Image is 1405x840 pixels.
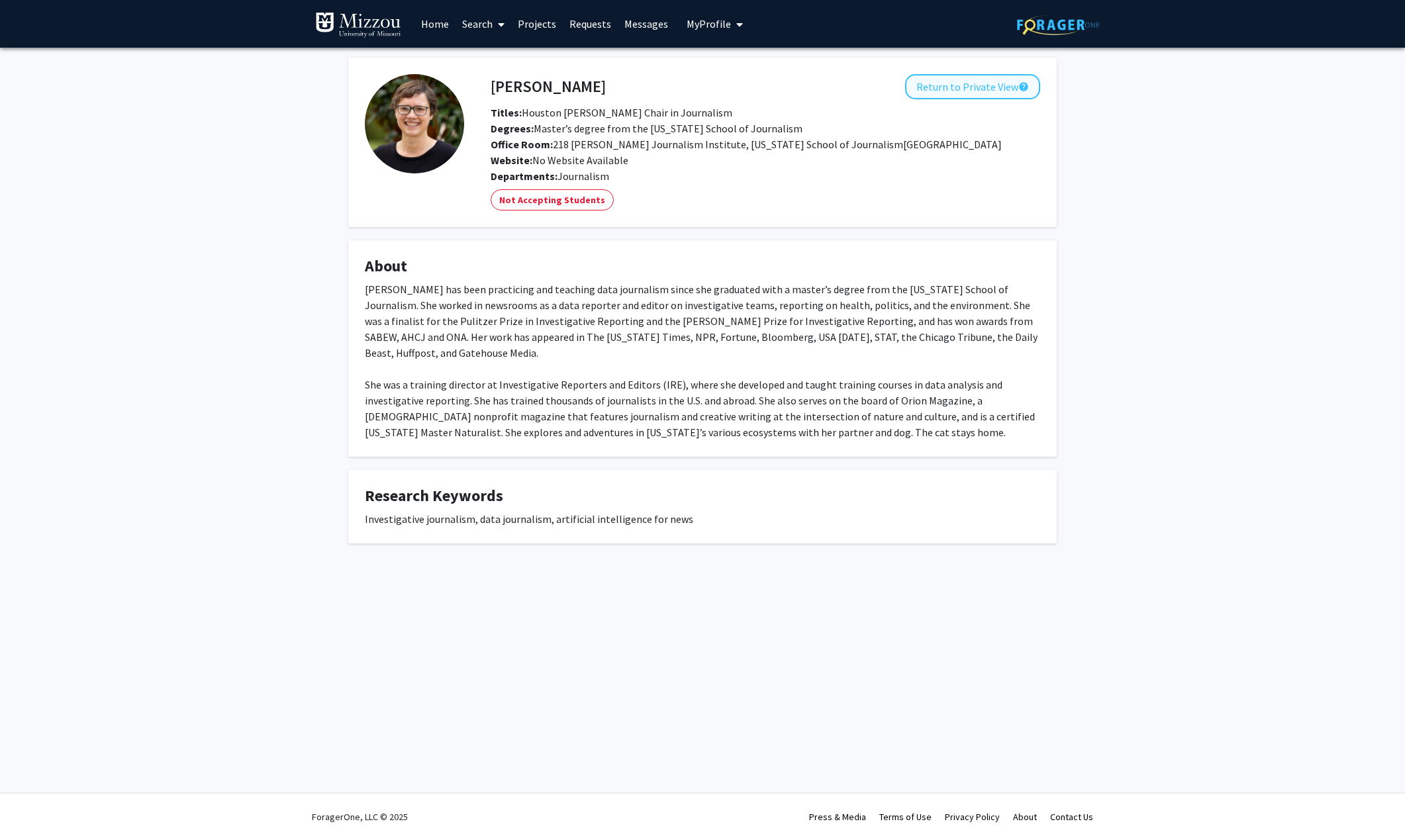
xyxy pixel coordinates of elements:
mat-chip: Not Accepting Students [491,189,614,210]
a: About [1013,811,1037,823]
a: Contact Us [1050,811,1093,823]
div: Investigative journalism, data journalism, artificial intelligence for news [365,511,1040,527]
a: Requests [563,1,618,47]
iframe: Chat [10,780,56,830]
a: Search [456,1,511,47]
span: My Profile [687,17,731,30]
a: Press & Media [809,811,866,823]
b: Degrees: [491,122,534,135]
a: Messages [618,1,675,47]
a: Projects [511,1,563,47]
span: Master’s degree from the [US_STATE] School of Journalism [491,122,802,135]
h4: [PERSON_NAME] [491,74,606,99]
span: Journalism [557,169,609,183]
div: [PERSON_NAME] has been practicing and teaching data journalism since she graduated with a master’... [365,281,1040,440]
b: Office Room: [491,138,553,151]
b: Website: [491,154,532,167]
a: Home [414,1,456,47]
img: ForagerOne Logo [1017,15,1100,35]
a: Privacy Policy [945,811,1000,823]
img: Profile Picture [365,74,464,173]
h4: About [365,257,1040,276]
mat-icon: help [1018,79,1029,95]
h4: Research Keywords [365,487,1040,506]
span: 218 [PERSON_NAME] Journalism Institute, [US_STATE] School of Journalism[GEOGRAPHIC_DATA] [491,138,1002,151]
b: Departments: [491,169,557,183]
span: No Website Available [491,154,628,167]
span: Houston [PERSON_NAME] Chair in Journalism [491,106,732,119]
b: Titles: [491,106,522,119]
a: Terms of Use [879,811,932,823]
div: ForagerOne, LLC © 2025 [312,794,408,840]
img: University of Missouri Logo [315,12,401,38]
button: Return to Private View [905,74,1040,99]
